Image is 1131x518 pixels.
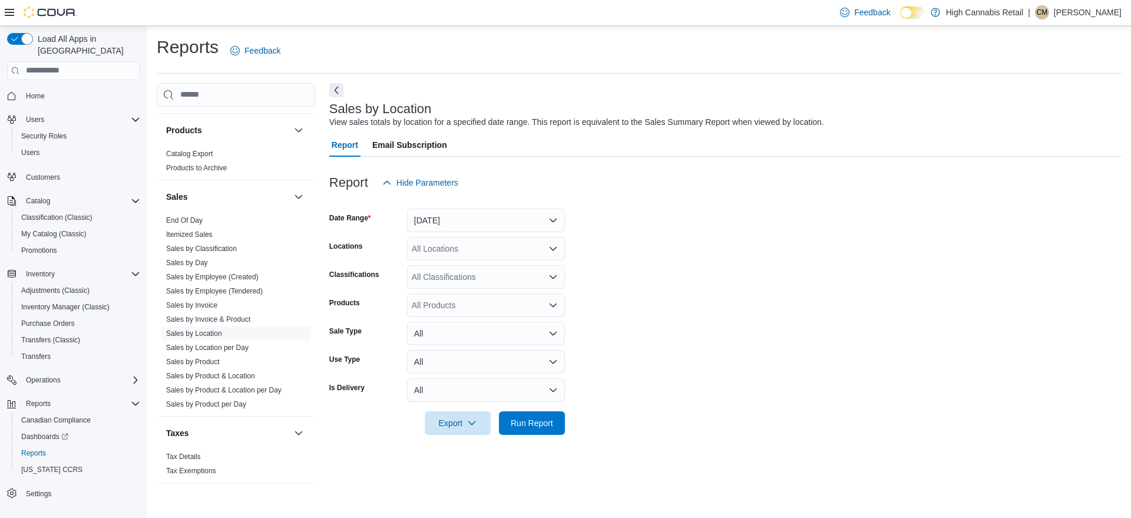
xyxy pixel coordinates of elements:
[21,448,46,458] span: Reports
[12,428,145,445] a: Dashboards
[16,349,140,364] span: Transfers
[16,243,140,258] span: Promotions
[329,383,365,392] label: Is Delivery
[12,332,145,348] button: Transfers (Classic)
[1037,5,1048,19] span: CM
[21,194,55,208] button: Catalog
[21,465,82,474] span: [US_STATE] CCRS
[292,190,306,204] button: Sales
[21,194,140,208] span: Catalog
[16,316,80,331] a: Purchase Orders
[16,349,55,364] a: Transfers
[166,272,259,282] span: Sales by Employee (Created)
[499,411,565,435] button: Run Report
[407,378,565,402] button: All
[329,176,368,190] h3: Report
[166,216,203,225] span: End Of Day
[329,298,360,308] label: Products
[226,39,285,62] a: Feedback
[33,33,140,57] span: Load All Apps in [GEOGRAPHIC_DATA]
[16,333,140,347] span: Transfers (Classic)
[16,129,140,143] span: Security Roles
[21,415,91,425] span: Canadian Compliance
[12,242,145,259] button: Promotions
[21,373,140,387] span: Operations
[157,450,315,483] div: Taxes
[166,466,216,476] span: Tax Exemptions
[21,89,49,103] a: Home
[16,446,51,460] a: Reports
[166,301,217,310] span: Sales by Invoice
[21,319,75,328] span: Purchase Orders
[166,315,250,324] a: Sales by Invoice & Product
[166,315,250,324] span: Sales by Invoice & Product
[26,489,51,499] span: Settings
[166,452,201,461] span: Tax Details
[21,302,110,312] span: Inventory Manager (Classic)
[166,258,208,268] span: Sales by Day
[407,322,565,345] button: All
[16,283,140,298] span: Adjustments (Classic)
[12,461,145,478] button: [US_STATE] CCRS
[16,283,94,298] a: Adjustments (Classic)
[26,269,55,279] span: Inventory
[292,426,306,440] button: Taxes
[21,397,55,411] button: Reports
[166,287,263,295] a: Sales by Employee (Tendered)
[26,91,45,101] span: Home
[12,412,145,428] button: Canadian Compliance
[166,357,220,367] span: Sales by Product
[21,487,56,501] a: Settings
[16,129,71,143] a: Security Roles
[166,427,289,439] button: Taxes
[24,6,77,18] img: Cova
[329,102,432,116] h3: Sales by Location
[329,326,362,336] label: Sale Type
[329,116,824,128] div: View sales totals by location for a specified date range. This report is equivalent to the Sales ...
[16,243,62,258] a: Promotions
[21,170,65,184] a: Customers
[166,124,289,136] button: Products
[166,329,222,338] a: Sales by Location
[407,350,565,374] button: All
[332,133,358,157] span: Report
[166,400,246,408] a: Sales by Product per Day
[166,372,255,380] a: Sales by Product & Location
[26,115,44,124] span: Users
[166,216,203,225] a: End Of Day
[244,45,280,57] span: Feedback
[548,244,558,253] button: Open list of options
[21,486,140,501] span: Settings
[900,6,925,19] input: Dark Mode
[12,144,145,161] button: Users
[2,485,145,502] button: Settings
[12,226,145,242] button: My Catalog (Classic)
[12,315,145,332] button: Purchase Orders
[166,163,227,173] span: Products to Archive
[21,267,59,281] button: Inventory
[21,286,90,295] span: Adjustments (Classic)
[1028,5,1030,19] p: |
[16,300,114,314] a: Inventory Manager (Classic)
[16,227,140,241] span: My Catalog (Classic)
[166,286,263,296] span: Sales by Employee (Tendered)
[166,400,246,409] span: Sales by Product per Day
[407,209,565,232] button: [DATE]
[21,373,65,387] button: Operations
[166,245,237,253] a: Sales by Classification
[21,213,92,222] span: Classification (Classic)
[21,88,140,103] span: Home
[16,430,140,444] span: Dashboards
[329,242,363,251] label: Locations
[166,164,227,172] a: Products to Archive
[548,301,558,310] button: Open list of options
[12,209,145,226] button: Classification (Classic)
[432,411,484,435] span: Export
[16,333,85,347] a: Transfers (Classic)
[16,316,140,331] span: Purchase Orders
[16,463,140,477] span: Washington CCRS
[166,467,216,475] a: Tax Exemptions
[21,397,140,411] span: Reports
